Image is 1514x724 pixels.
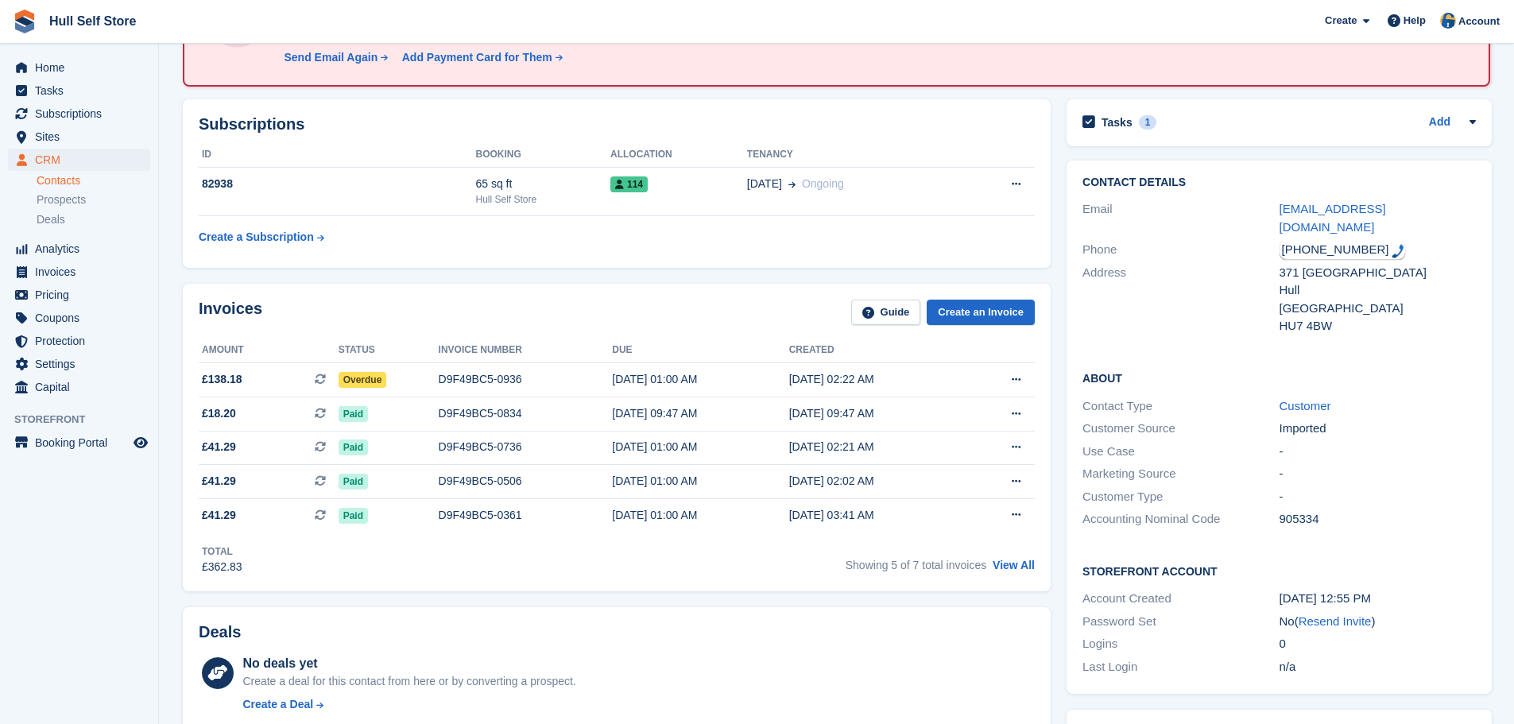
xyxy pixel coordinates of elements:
a: Add Payment Card for Them [396,49,564,66]
a: Preview store [131,433,150,452]
div: £362.83 [202,559,242,575]
h2: Contact Details [1082,176,1476,189]
a: Contacts [37,173,150,188]
th: Allocation [610,142,747,168]
span: Invoices [35,261,130,283]
a: Deals [37,211,150,228]
a: menu [8,353,150,375]
a: menu [8,79,150,102]
span: Pricing [35,284,130,306]
div: 371 [GEOGRAPHIC_DATA] [1280,264,1476,282]
a: Resend Invite [1299,614,1372,628]
div: Hull Self Store [475,192,610,207]
div: [DATE] 01:00 AM [612,439,788,455]
h2: Invoices [199,300,262,326]
a: Create an Invoice [927,300,1035,326]
span: [DATE] [747,176,782,192]
div: Address [1082,264,1279,335]
div: [DATE] 09:47 AM [612,405,788,422]
a: menu [8,103,150,125]
a: Prospects [37,192,150,208]
a: menu [8,149,150,171]
div: - [1280,465,1476,483]
a: menu [8,56,150,79]
div: Use Case [1082,443,1279,461]
div: Accounting Nominal Code [1082,510,1279,528]
a: menu [8,330,150,352]
span: Settings [35,353,130,375]
span: Storefront [14,412,158,428]
a: Create a Subscription [199,223,324,252]
div: No [1280,613,1476,631]
span: Sites [35,126,130,148]
div: [DATE] 12:55 PM [1280,590,1476,608]
a: Guide [851,300,921,326]
a: menu [8,238,150,260]
div: [DATE] 01:00 AM [612,371,788,388]
span: Home [35,56,130,79]
div: Contact Type [1082,397,1279,416]
div: D9F49BC5-0506 [439,473,613,490]
img: hfpfyWBK5wQHBAGPgDf9c6qAYOxxMAAAAASUVORK5CYII= [1392,244,1404,258]
span: Create [1325,13,1357,29]
span: Paid [339,474,368,490]
div: Send Email Again [284,49,378,66]
div: 0 [1280,635,1476,653]
th: ID [199,142,475,168]
div: 1 [1139,115,1157,130]
div: Create a deal for this contact from here or by converting a prospect. [242,673,575,690]
div: - [1280,488,1476,506]
div: Email [1082,200,1279,236]
span: Coupons [35,307,130,329]
a: menu [8,261,150,283]
a: Add [1429,114,1450,132]
span: Deals [37,212,65,227]
div: Customer Type [1082,488,1279,506]
a: menu [8,307,150,329]
div: Create a Deal [242,696,313,713]
span: Subscriptions [35,103,130,125]
th: Amount [199,338,339,363]
div: [DATE] 02:21 AM [789,439,966,455]
div: - [1280,443,1476,461]
h2: Tasks [1102,115,1133,130]
th: Created [789,338,966,363]
th: Tenancy [747,142,962,168]
div: Create a Subscription [199,229,314,246]
div: Password Set [1082,613,1279,631]
div: [DATE] 02:02 AM [789,473,966,490]
span: Paid [339,508,368,524]
a: [EMAIL_ADDRESS][DOMAIN_NAME] [1280,202,1386,234]
span: ( ) [1295,614,1376,628]
span: Paid [339,406,368,422]
div: [DATE] 02:22 AM [789,371,966,388]
span: CRM [35,149,130,171]
div: 905334 [1280,510,1476,528]
a: View All [993,559,1035,571]
div: [DATE] 01:00 AM [612,473,788,490]
span: 114 [610,176,648,192]
div: Marketing Source [1082,465,1279,483]
div: Hull [1280,281,1476,300]
span: £41.29 [202,507,236,524]
div: Total [202,544,242,559]
span: Account [1458,14,1500,29]
div: D9F49BC5-0834 [439,405,613,422]
th: Invoice number [439,338,613,363]
span: Protection [35,330,130,352]
span: £18.20 [202,405,236,422]
img: stora-icon-8386f47178a22dfd0bd8f6a31ec36ba5ce8667c1dd55bd0f319d3a0aa187defe.svg [13,10,37,33]
a: Create a Deal [242,696,575,713]
div: Last Login [1082,658,1279,676]
div: [GEOGRAPHIC_DATA] [1280,300,1476,318]
div: Imported [1280,420,1476,438]
th: Due [612,338,788,363]
span: Capital [35,376,130,398]
div: D9F49BC5-0736 [439,439,613,455]
span: Tasks [35,79,130,102]
h2: Subscriptions [199,115,1035,134]
span: Ongoing [802,177,844,190]
div: 82938 [199,176,475,192]
th: Booking [475,142,610,168]
div: [DATE] 01:00 AM [612,507,788,524]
